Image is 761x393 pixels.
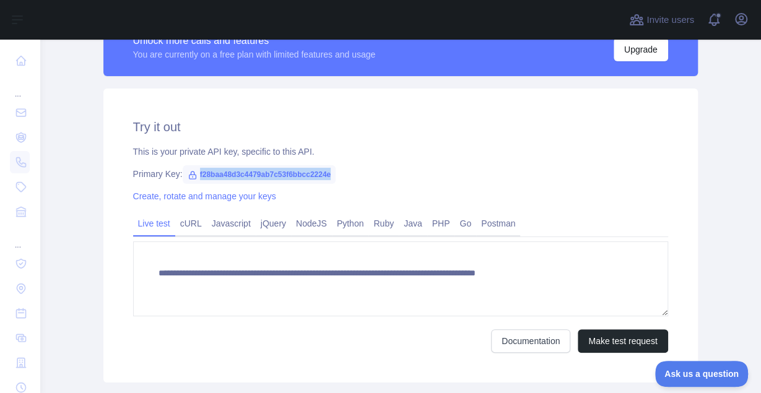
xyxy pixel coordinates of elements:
div: ... [10,225,30,250]
div: ... [10,74,30,99]
a: cURL [175,214,207,233]
a: Create, rotate and manage your keys [133,191,276,201]
a: NodeJS [291,214,332,233]
a: Java [399,214,427,233]
a: Ruby [368,214,399,233]
a: jQuery [256,214,291,233]
button: Upgrade [614,38,668,61]
div: Unlock more calls and features [133,33,376,48]
div: Primary Key: [133,168,668,180]
span: f28baa48d3c4479ab7c53f6bbcc2224e [183,165,336,184]
a: Live test [133,214,175,233]
a: Python [332,214,369,233]
button: Make test request [578,329,668,353]
button: Invite users [627,10,697,30]
div: This is your private API key, specific to this API. [133,145,668,158]
a: Javascript [207,214,256,233]
a: Postman [476,214,520,233]
h2: Try it out [133,118,668,136]
div: You are currently on a free plan with limited features and usage [133,48,376,61]
span: Invite users [646,13,694,27]
a: Documentation [491,329,570,353]
a: Go [454,214,476,233]
a: PHP [427,214,455,233]
iframe: Toggle Customer Support [655,361,749,387]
